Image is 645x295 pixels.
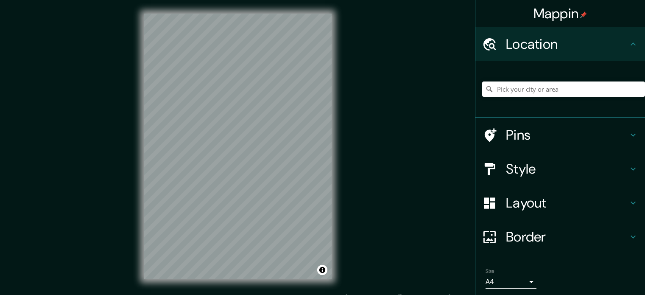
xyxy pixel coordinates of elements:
img: pin-icon.png [580,11,587,18]
h4: Pins [506,126,628,143]
div: Border [475,220,645,254]
input: Pick your city or area [482,81,645,97]
div: Pins [475,118,645,152]
h4: Layout [506,194,628,211]
h4: Location [506,36,628,53]
div: A4 [486,275,536,289]
canvas: Map [144,14,332,279]
h4: Border [506,228,628,245]
button: Toggle attribution [317,265,327,275]
h4: Style [506,160,628,177]
div: Location [475,27,645,61]
div: Layout [475,186,645,220]
h4: Mappin [533,5,587,22]
label: Size [486,268,494,275]
div: Style [475,152,645,186]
